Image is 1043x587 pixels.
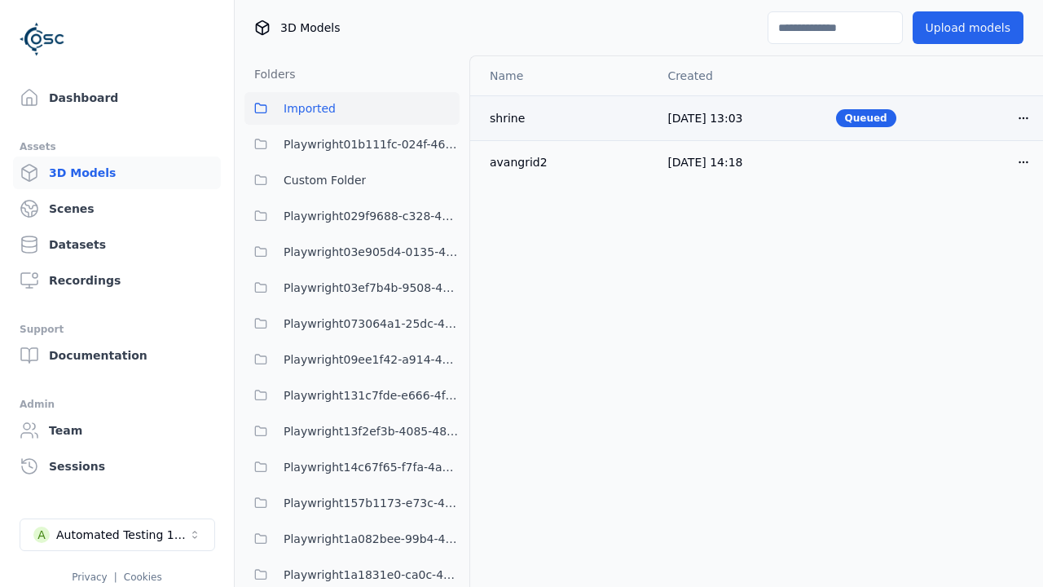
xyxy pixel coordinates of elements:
[667,156,742,169] span: [DATE] 14:18
[284,278,460,298] span: Playwright03ef7b4b-9508-47f0-8afd-5e0ec78663fc
[20,137,214,157] div: Assets
[284,350,460,369] span: Playwright09ee1f42-a914-43b3-abf1-e7ca57cf5f96
[13,192,221,225] a: Scenes
[13,264,221,297] a: Recordings
[244,271,460,304] button: Playwright03ef7b4b-9508-47f0-8afd-5e0ec78663fc
[13,339,221,372] a: Documentation
[284,386,460,405] span: Playwright131c7fde-e666-4f3e-be7e-075966dc97bc
[284,170,366,190] span: Custom Folder
[654,56,822,95] th: Created
[284,529,460,549] span: Playwright1a082bee-99b4-4375-8133-1395ef4c0af5
[667,112,742,125] span: [DATE] 13:03
[114,572,117,583] span: |
[244,236,460,268] button: Playwright03e905d4-0135-4922-94e2-0c56aa41bf04
[284,565,460,585] span: Playwright1a1831e0-ca0c-4e14-bc08-f87064ef1ded
[244,379,460,412] button: Playwright131c7fde-e666-4f3e-be7e-075966dc97bc
[13,414,221,447] a: Team
[56,527,188,543] div: Automated Testing 1 - Playwright
[284,135,460,154] span: Playwright01b111fc-024f-466d-9bae-c06bfb571c6d
[244,343,460,376] button: Playwright09ee1f42-a914-43b3-abf1-e7ca57cf5f96
[72,572,107,583] a: Privacy
[470,56,654,95] th: Name
[244,200,460,232] button: Playwright029f9688-c328-482d-9c42-3b0c529f8514
[284,493,460,513] span: Playwright157b1173-e73c-4808-a1ac-12e2e4cec217
[20,320,214,339] div: Support
[284,457,460,477] span: Playwright14c67f65-f7fa-4a69-9dce-fa9a259dcaa1
[13,450,221,483] a: Sessions
[244,415,460,448] button: Playwright13f2ef3b-4085-48b8-a429-2a4839ebbf05
[284,99,336,118] span: Imported
[124,572,162,583] a: Cookies
[490,154,641,170] div: avangrid2
[284,242,460,262] span: Playwright03e905d4-0135-4922-94e2-0c56aa41bf04
[20,395,214,414] div: Admin
[836,109,896,127] div: Queued
[20,16,65,62] img: Logo
[244,66,296,82] h3: Folders
[244,164,460,196] button: Custom Folder
[244,523,460,555] button: Playwright1a082bee-99b4-4375-8133-1395ef4c0af5
[33,527,50,543] div: A
[284,421,460,441] span: Playwright13f2ef3b-4085-48b8-a429-2a4839ebbf05
[284,314,460,333] span: Playwright073064a1-25dc-42be-bd5d-9b023c0ea8dd
[13,82,221,114] a: Dashboard
[244,307,460,340] button: Playwright073064a1-25dc-42be-bd5d-9b023c0ea8dd
[490,110,641,126] div: shrine
[284,206,460,226] span: Playwright029f9688-c328-482d-9c42-3b0c529f8514
[13,228,221,261] a: Datasets
[244,128,460,161] button: Playwright01b111fc-024f-466d-9bae-c06bfb571c6d
[280,20,340,36] span: 3D Models
[244,451,460,483] button: Playwright14c67f65-f7fa-4a69-9dce-fa9a259dcaa1
[244,487,460,519] button: Playwright157b1173-e73c-4808-a1ac-12e2e4cec217
[20,519,215,551] button: Select a workspace
[13,157,221,189] a: 3D Models
[244,92,460,125] button: Imported
[913,11,1023,44] button: Upload models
